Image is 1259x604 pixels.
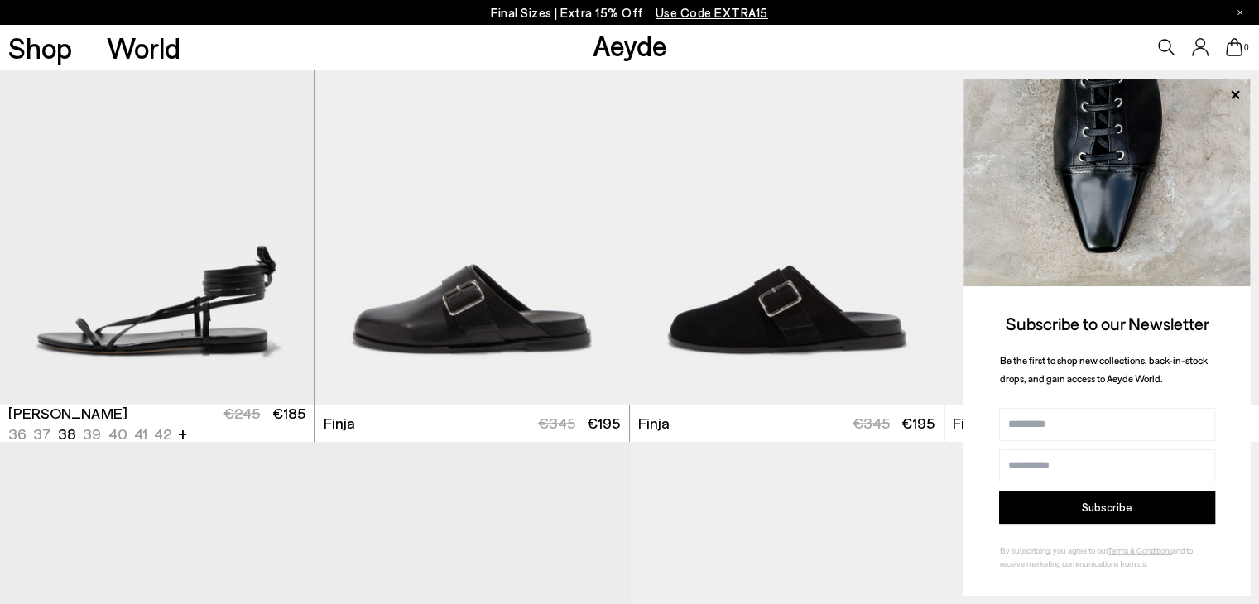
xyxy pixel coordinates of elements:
a: Finja €345 €195 [944,405,1259,442]
a: Aeyde [593,27,667,62]
span: €345 [853,414,890,432]
li: + [177,422,186,444]
img: Finja Leather Slides [944,10,1259,405]
span: €345 [538,414,575,432]
a: 0 [1226,38,1242,56]
span: Subscribe to our Newsletter [1006,313,1209,333]
button: Subscribe [999,491,1215,524]
img: Finja Leather Slides [315,10,628,405]
span: €195 [587,414,620,432]
a: Terms & Conditions [1108,545,1172,555]
a: Shop [8,33,72,62]
img: ca3f721fb6ff708a270709c41d776025.jpg [963,79,1251,286]
a: Finja €345 €195 [630,405,944,442]
span: By subscribing, you agree to our [1000,545,1108,555]
span: [PERSON_NAME] [8,403,127,424]
span: 0 [1242,43,1251,52]
span: Finja [953,413,984,434]
span: Finja [638,413,670,434]
span: €195 [901,414,935,432]
span: Finja [324,413,355,434]
span: Navigate to /collections/ss25-final-sizes [656,5,768,20]
span: €185 [272,404,305,422]
span: €245 [223,404,260,422]
ul: variant [8,424,166,444]
span: Be the first to shop new collections, back-in-stock drops, and gain access to Aeyde World. [1000,354,1208,385]
li: 38 [58,424,76,444]
p: Final Sizes | Extra 15% Off [491,2,768,23]
div: 2 / 6 [314,10,627,405]
a: World [107,33,180,62]
img: Penny Leather Sandals [314,10,627,405]
img: Finja Leather Slides [630,10,944,405]
a: Finja €345 €195 [315,405,628,442]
